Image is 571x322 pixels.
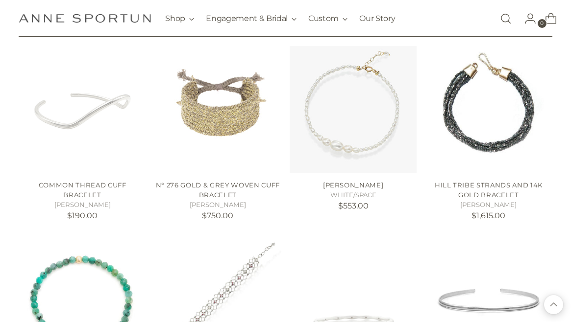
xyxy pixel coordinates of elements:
a: Hill Tribe Strands and 14k Gold Bracelet [425,46,552,173]
button: Shop [165,8,194,29]
a: Dario Pearl Bracelet [290,46,417,173]
a: Hill Tribe Strands and 14k Gold Bracelet [435,181,543,199]
span: 0 [538,19,546,28]
span: $553.00 [338,201,369,210]
a: Our Story [359,8,395,29]
button: Back to top [544,295,563,314]
a: N° 276 Gold & Grey Woven Cuff Bracelet [154,46,281,173]
h5: [PERSON_NAME] [425,200,552,210]
a: Common Thread Cuff Bracelet [19,46,146,173]
a: N° 276 Gold & Grey Woven Cuff Bracelet [156,181,280,199]
a: Open search modal [496,9,516,28]
a: Anne Sportun Fine Jewellery [19,14,151,23]
span: $750.00 [202,211,233,220]
span: $190.00 [67,211,98,220]
h5: [PERSON_NAME] [154,200,281,210]
a: Common Thread Cuff Bracelet [39,181,126,199]
a: Open cart modal [537,9,557,28]
h5: WHITE/SPACE [290,190,417,200]
button: Custom [308,8,348,29]
a: Go to the account page [517,9,536,28]
span: $1,615.00 [472,211,505,220]
h5: [PERSON_NAME] [19,200,146,210]
button: Engagement & Bridal [206,8,297,29]
a: [PERSON_NAME] [323,181,384,189]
